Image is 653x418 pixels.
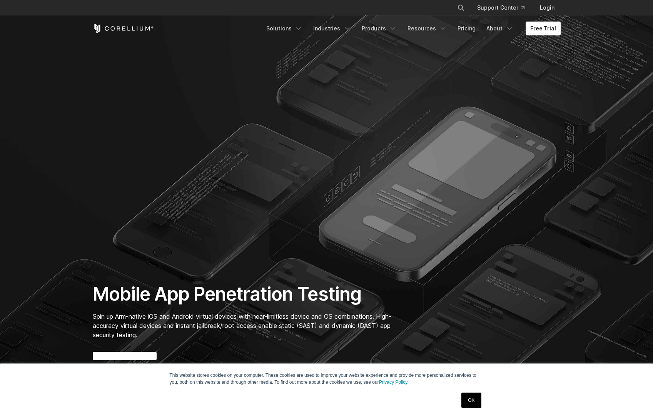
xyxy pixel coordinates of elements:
[262,22,561,35] div: Navigation Menu
[471,1,531,15] a: Support Center
[379,380,409,385] a: Privacy Policy.
[93,283,399,306] h1: Mobile App Penetration Testing
[534,1,561,15] a: Login
[454,1,468,15] button: Search
[461,393,481,408] a: OK
[93,24,154,33] a: Corellium Home
[403,22,451,35] a: Resources
[262,22,307,35] a: Solutions
[309,22,356,35] a: Industries
[526,22,561,35] a: Free Trial
[482,22,518,35] a: About
[448,1,561,15] div: Navigation Menu
[170,372,484,386] p: This website stores cookies on your computer. These cookies are used to improve your website expe...
[357,22,401,35] a: Products
[453,22,480,35] a: Pricing
[93,313,391,339] span: Spin up Arm-native iOS and Android virtual devices with near-limitless device and OS combinations...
